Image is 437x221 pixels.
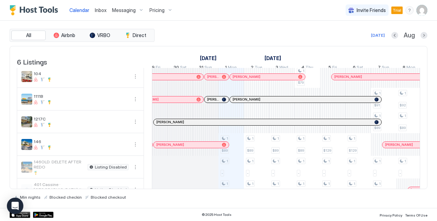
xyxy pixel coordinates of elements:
a: September 6, 2025 [351,63,365,73]
span: Aug [404,32,415,39]
span: 6 Listings [17,56,47,67]
span: $89 [247,148,253,153]
span: 1 [226,136,228,141]
span: [PERSON_NAME] [156,142,184,147]
a: September 7, 2025 [376,63,391,73]
button: [DATE] [370,31,386,39]
span: 1 [277,159,279,163]
span: 1 [303,159,304,163]
span: - [222,171,223,175]
a: September 1, 2025 [223,63,238,73]
span: $89 [222,148,228,153]
a: September 4, 2025 [300,63,315,73]
span: $79 [298,80,304,85]
span: 1 [379,114,381,118]
span: 401 Cassine · [GEOGRAPHIC_DATA] #1: 500ft to beach [34,182,85,192]
span: $129 [349,148,357,153]
span: 1 [354,182,355,186]
span: 4 [301,65,304,72]
span: 1111B [34,94,128,99]
span: 104 [34,71,128,76]
span: Fri [332,65,337,72]
span: Direct [133,32,146,38]
span: Sun [382,65,389,72]
span: VRBO [97,32,110,38]
span: Invite Friends [357,7,386,13]
span: 8 [403,65,405,72]
span: 5 [328,65,331,72]
a: Calendar [69,7,89,14]
span: - [323,171,325,175]
span: 1 [328,136,330,141]
span: Pricing [149,7,165,13]
span: Messaging [112,7,136,13]
div: menu [131,118,139,126]
span: $89 [298,148,304,153]
div: Google Play Store [33,212,54,218]
span: $89 [400,126,406,130]
span: 1 [404,91,406,95]
a: September 2, 2025 [249,63,264,73]
a: September 1, 2025 [263,53,283,63]
span: 1 [252,136,254,141]
span: Blocked checkout [91,195,126,200]
span: [PERSON_NAME] [233,74,260,79]
span: All [26,32,31,38]
span: 7 [378,65,381,72]
span: 1 [303,182,304,186]
div: menu [131,140,139,149]
div: listing image [21,139,32,150]
span: Fri [156,65,160,72]
span: 1 [354,136,355,141]
span: 146OLD. DELETE AFTER REDO [34,159,85,170]
span: 1 [277,136,279,141]
a: September 3, 2025 [274,63,290,73]
a: Inbox [95,7,107,14]
span: Mon [228,65,237,72]
a: Terms Of Use [405,211,427,218]
span: 29 [149,65,155,72]
span: 1 [379,182,381,186]
span: 1217C [34,116,128,121]
span: 1 [226,182,228,186]
span: Tue [255,65,262,72]
button: More options [131,186,139,194]
div: menu [405,6,414,14]
span: Wed [279,65,288,72]
button: Next month [421,32,427,39]
span: Sat [357,65,363,72]
span: $89 [272,148,279,153]
div: menu [131,72,139,81]
div: menu [131,95,139,103]
div: listing image [21,71,32,82]
a: September 5, 2025 [327,63,339,73]
button: Airbnb [47,31,81,40]
button: Direct [119,31,153,40]
span: - [272,171,274,175]
span: [PERSON_NAME] [207,97,219,102]
span: Terms Of Use [405,213,427,217]
span: 146 [34,139,128,144]
span: 1 [225,65,227,72]
span: Inbox [95,7,107,13]
a: August 30, 2025 [172,63,188,73]
span: 1 [303,69,304,73]
span: 1 [328,159,330,163]
span: 1 [379,159,381,163]
span: Airbnb [61,32,75,38]
span: $89 [374,126,380,130]
span: Sat [180,65,187,72]
span: Thu [305,65,313,72]
span: 1 [252,182,254,186]
span: Trial [393,7,401,13]
span: Blocked checkin [49,195,82,200]
div: App Store [10,212,30,218]
div: [DATE] [371,32,385,38]
button: More options [131,140,139,149]
span: Privacy Policy [380,213,402,217]
div: User profile [416,5,427,16]
a: August 16, 2025 [198,53,218,63]
span: Mon [406,65,415,72]
span: 1 [252,159,254,163]
span: - [247,171,248,175]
